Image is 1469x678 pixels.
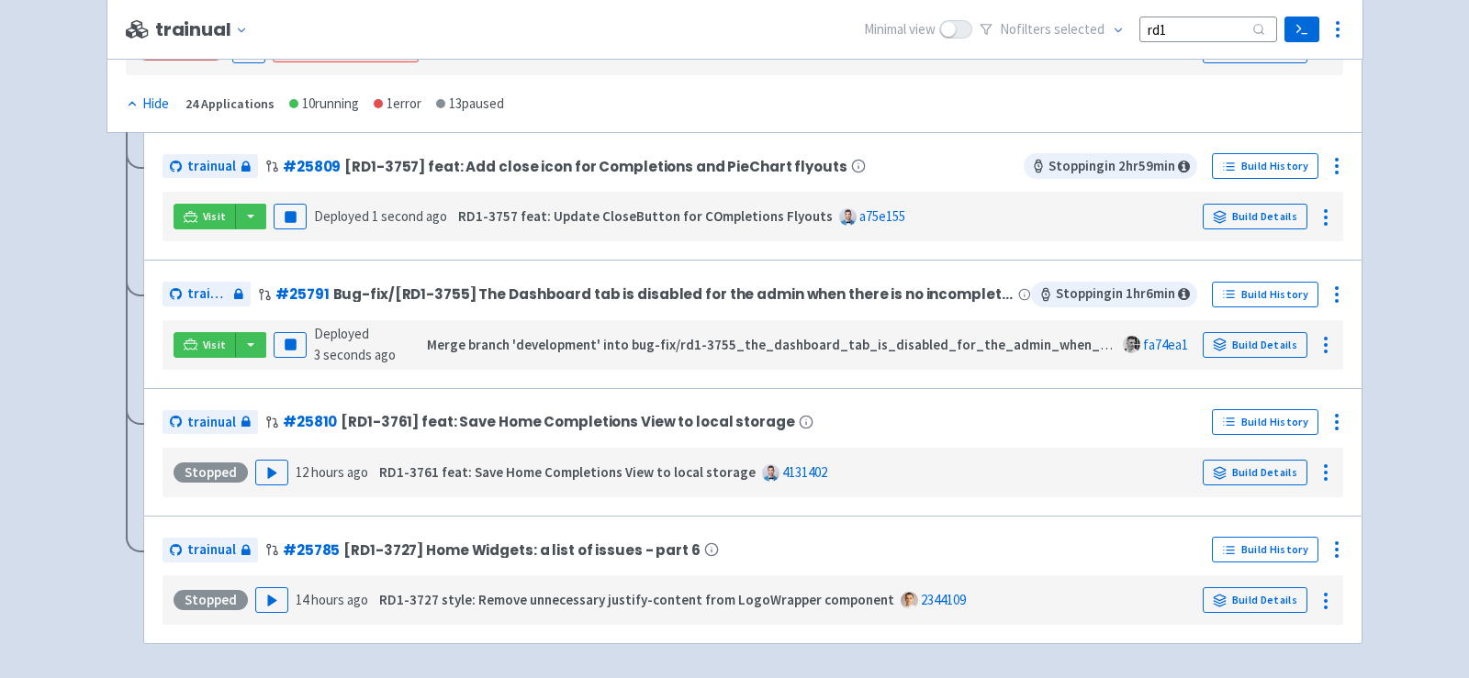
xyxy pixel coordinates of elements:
a: #25809 [283,157,341,176]
a: trainual [163,538,258,562]
span: Deployed [314,207,447,225]
button: Pause [274,332,307,358]
strong: RD1-3757 feat: Update CloseButton for COmpletions Flyouts [458,207,833,225]
a: #25791 [275,284,329,304]
a: Build History [1212,282,1318,307]
span: selected [1054,20,1105,38]
span: Bug-fix/[RD1-3755] The Dashboard tab is disabled for the admin when there is no incomplete Setup ... [333,286,1015,302]
a: 4131402 [782,463,827,481]
button: Pause [274,204,307,229]
span: trainual [187,156,236,177]
time: 1 second ago [372,207,447,225]
div: 13 paused [436,94,504,115]
a: trainual [163,154,258,179]
input: Search... [1139,17,1277,41]
a: Build Details [1203,587,1307,613]
div: Stopped [174,590,248,610]
a: Terminal [1284,17,1318,42]
span: trainual [187,283,229,305]
a: trainual [163,282,251,306]
div: 24 Applications [185,94,275,115]
a: Visit [174,332,236,358]
div: 1 error [374,94,421,115]
span: trainual [187,412,236,433]
a: Build Details [1203,460,1307,485]
a: Build Details [1203,332,1307,358]
time: 12 hours ago [296,463,368,481]
a: Build History [1212,409,1318,435]
button: Play [255,460,288,485]
div: 10 running [289,94,359,115]
a: 2344109 [921,591,966,608]
span: [RD1-3727] Home Widgets: a list of issues - part 6 [343,542,700,558]
a: trainual [163,410,258,435]
a: Build History [1212,153,1318,179]
a: Build History [1212,537,1318,562]
span: No filter s [1000,19,1105,40]
a: #25810 [283,412,337,431]
button: Play [255,587,288,613]
span: Stopping in 1 hr 6 min [1031,282,1197,307]
span: Stopping in 2 hr 59 min [1024,153,1197,179]
button: Hide [126,94,171,115]
span: Minimal view [864,19,936,40]
button: trainual [155,19,255,40]
time: 14 hours ago [296,591,368,608]
a: #25785 [283,540,340,560]
span: [RD1-3761] feat: Save Home Completions View to local storage [341,414,794,429]
div: Stopped [174,462,248,483]
span: [RD1-3757] feat: Add close icon for Completions and PieChart flyouts [344,159,847,174]
a: Build Details [1203,204,1307,229]
strong: RD1-3761 feat: Save Home Completions View to local storage [379,463,756,481]
a: a75e155 [859,207,905,225]
span: trainual [187,539,236,561]
span: Visit [203,209,227,224]
span: Deployed [314,325,396,363]
div: Hide [126,94,169,115]
time: 3 seconds ago [314,346,396,363]
span: Visit [203,338,227,352]
strong: Merge branch 'development' into bug-fix/rd1-3755_the_dashboard_tab_is_disabled_for_the_admin_when... [427,336,1286,353]
a: Visit [174,204,236,229]
strong: RD1-3727 style: Remove unnecessary justify-content from LogoWrapper component [379,591,894,608]
a: fa74ea1 [1143,336,1188,353]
